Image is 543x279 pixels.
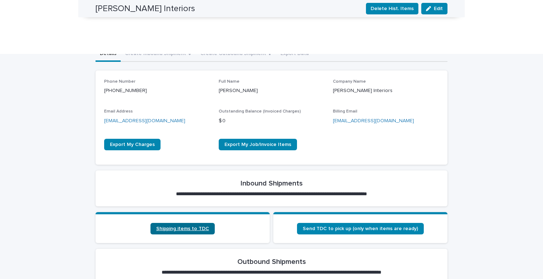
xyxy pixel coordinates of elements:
[237,257,306,266] h2: Outbound Shipments
[110,142,155,147] span: Export My Charges
[96,47,121,62] button: Details
[219,109,301,114] span: Outstanding Balance (Invoiced Charges)
[104,88,147,93] a: [PHONE_NUMBER]
[104,118,185,123] a: [EMAIL_ADDRESS][DOMAIN_NAME]
[333,118,414,123] a: [EMAIL_ADDRESS][DOMAIN_NAME]
[219,117,325,125] p: $ 0
[241,179,303,188] h2: Inbound Shipments
[333,79,366,84] span: Company Name
[104,79,135,84] span: Phone Number
[224,142,291,147] span: Export My Job/Invoice Items
[96,4,195,14] h2: [PERSON_NAME] Interiors
[421,3,447,14] button: Edit
[150,223,215,234] a: Shipping items to TDC
[104,139,161,150] a: Export My Charges
[104,109,133,114] span: Email Address
[196,47,276,62] button: Create Outbound Shipment ⬆
[434,6,443,11] span: Edit
[333,109,357,114] span: Billing Email
[219,79,240,84] span: Full Name
[366,3,418,14] button: Delete Hist. Items
[371,5,414,12] span: Delete Hist. Items
[219,87,325,95] p: [PERSON_NAME]
[219,139,297,150] a: Export My Job/Invoice Items
[303,226,418,231] span: Send TDC to pick up (only when items are ready)
[333,87,439,95] p: [PERSON_NAME] Interiors
[121,47,196,62] button: Create Inbound Shipment ⬇
[156,226,209,231] span: Shipping items to TDC
[297,223,424,234] a: Send TDC to pick up (only when items are ready)
[276,47,313,62] button: Export Data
